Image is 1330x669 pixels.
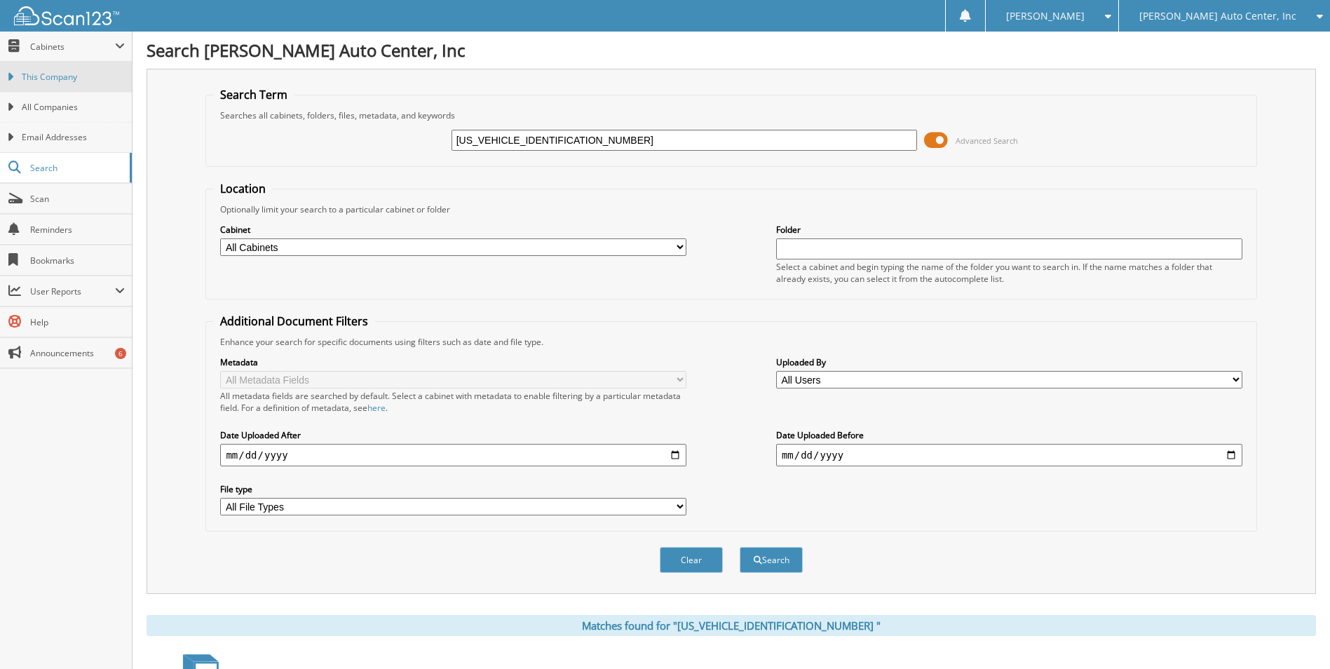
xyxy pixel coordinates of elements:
[776,444,1242,466] input: end
[213,203,1249,215] div: Optionally limit your search to a particular cabinet or folder
[740,547,803,573] button: Search
[220,444,686,466] input: start
[30,255,125,266] span: Bookmarks
[22,71,125,83] span: This Company
[147,39,1316,62] h1: Search [PERSON_NAME] Auto Center, Inc
[220,356,686,368] label: Metadata
[220,429,686,441] label: Date Uploaded After
[213,336,1249,348] div: Enhance your search for specific documents using filters such as date and file type.
[220,224,686,236] label: Cabinet
[1139,12,1296,20] span: [PERSON_NAME] Auto Center, Inc
[776,429,1242,441] label: Date Uploaded Before
[22,131,125,144] span: Email Addresses
[1006,12,1085,20] span: [PERSON_NAME]
[213,87,294,102] legend: Search Term
[30,162,123,174] span: Search
[147,615,1316,636] div: Matches found for "[US_VEHICLE_IDENTIFICATION_NUMBER] "
[30,316,125,328] span: Help
[776,356,1242,368] label: Uploaded By
[776,224,1242,236] label: Folder
[367,402,386,414] a: here
[115,348,126,359] div: 6
[30,285,115,297] span: User Reports
[220,390,686,414] div: All metadata fields are searched by default. Select a cabinet with metadata to enable filtering b...
[213,181,273,196] legend: Location
[30,193,125,205] span: Scan
[956,135,1018,146] span: Advanced Search
[213,313,375,329] legend: Additional Document Filters
[22,101,125,114] span: All Companies
[220,483,686,495] label: File type
[776,261,1242,285] div: Select a cabinet and begin typing the name of the folder you want to search in. If the name match...
[14,6,119,25] img: scan123-logo-white.svg
[30,41,115,53] span: Cabinets
[30,224,125,236] span: Reminders
[660,547,723,573] button: Clear
[213,109,1249,121] div: Searches all cabinets, folders, files, metadata, and keywords
[30,347,125,359] span: Announcements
